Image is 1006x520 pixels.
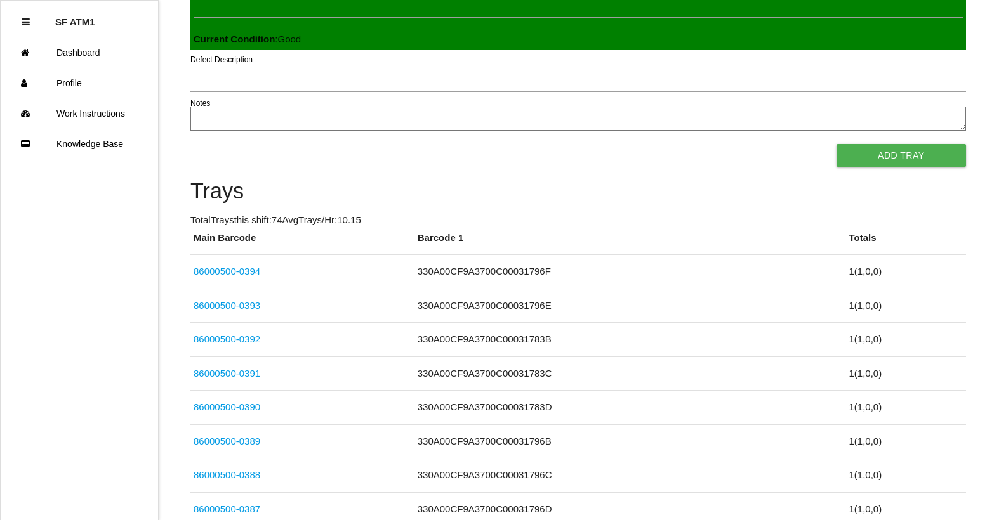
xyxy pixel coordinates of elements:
td: 330A00CF9A3700C00031783B [414,323,846,357]
td: 1 ( 1 , 0 , 0 ) [845,391,965,425]
th: Main Barcode [190,231,414,255]
a: 86000500-0390 [194,401,260,412]
th: Barcode 1 [414,231,846,255]
td: 330A00CF9A3700C00031783D [414,391,846,425]
th: Totals [845,231,965,255]
td: 1 ( 1 , 0 , 0 ) [845,289,965,323]
td: 1 ( 1 , 0 , 0 ) [845,458,965,493]
td: 1 ( 1 , 0 , 0 ) [845,255,965,289]
td: 1 ( 1 , 0 , 0 ) [845,424,965,458]
button: Add Tray [837,144,966,167]
a: Profile [1,68,158,98]
td: 330A00CF9A3700C00031783C [414,356,846,391]
a: Knowledge Base [1,129,158,159]
label: Notes [190,98,210,109]
div: Close [22,7,30,37]
a: 86000500-0392 [194,334,260,344]
b: Current Condition [194,34,275,44]
a: 86000500-0394 [194,266,260,276]
label: Defect Description [190,54,253,65]
a: 86000500-0391 [194,368,260,379]
span: : Good [194,34,301,44]
a: Dashboard [1,37,158,68]
h4: Trays [190,179,966,204]
td: 330A00CF9A3700C00031796E [414,289,846,323]
td: 330A00CF9A3700C00031796F [414,255,846,289]
a: 86000500-0387 [194,504,260,514]
td: 330A00CF9A3700C00031796C [414,458,846,493]
a: Work Instructions [1,98,158,129]
td: 330A00CF9A3700C00031796B [414,424,846,458]
td: 1 ( 1 , 0 , 0 ) [845,323,965,357]
p: SF ATM1 [55,7,95,27]
a: 86000500-0389 [194,436,260,446]
a: 86000500-0388 [194,469,260,480]
td: 1 ( 1 , 0 , 0 ) [845,356,965,391]
a: 86000500-0393 [194,300,260,311]
p: Total Trays this shift: 74 Avg Trays /Hr: 10.15 [190,213,966,228]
